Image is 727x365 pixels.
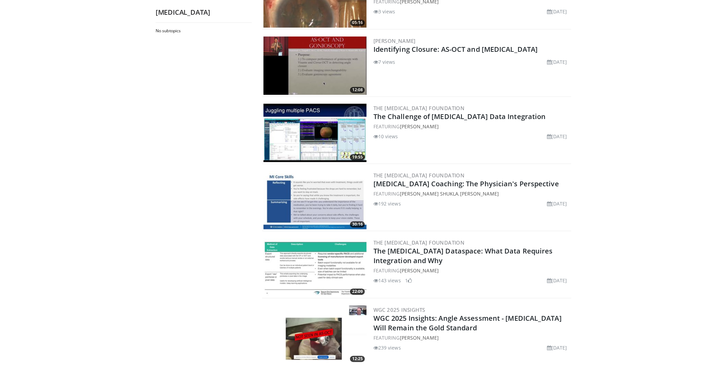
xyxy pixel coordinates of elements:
a: [PERSON_NAME] Shukla [400,190,459,197]
a: [PERSON_NAME] [400,123,439,130]
h2: [MEDICAL_DATA] [156,8,252,17]
li: 239 views [373,344,401,351]
a: 19:55 [264,104,367,162]
img: 572296cb-e80a-4e4b-8d27-ca23d80be452.300x170_q85_crop-smart_upscale.jpg [264,104,367,162]
li: 7 views [373,58,395,66]
div: FEATURING [373,267,570,274]
div: FEATURING [373,334,570,341]
li: [DATE] [547,133,567,140]
a: [PERSON_NAME] [373,37,416,44]
li: 1 [405,277,412,284]
span: 05:16 [350,20,365,26]
li: [DATE] [547,200,567,207]
img: 99347365-bd8b-4f5c-a17f-b8154a315ff6.300x170_q85_crop-smart_upscale.jpg [264,171,367,229]
a: 30:16 [264,171,367,229]
a: WGC 2025 Insights: Angle Assessment - [MEDICAL_DATA] Will Remain the Gold Standard [373,314,562,332]
span: 19:55 [350,154,365,160]
li: [DATE] [547,58,567,66]
a: WGC 2025 Insights [373,306,425,313]
h2: No subtopics [156,28,250,34]
a: Identifying Closure: AS-OCT and [MEDICAL_DATA] [373,45,538,54]
a: The Challenge of [MEDICAL_DATA] Data Integration [373,112,546,121]
span: 12:08 [350,87,365,93]
div: FEATURING [373,123,570,130]
a: The [MEDICAL_DATA] Foundation [373,239,465,246]
a: The [MEDICAL_DATA] Foundation [373,172,465,179]
li: [DATE] [547,277,567,284]
a: 12:25 [264,305,367,364]
li: 10 views [373,133,398,140]
img: 8b6b1c7c-18bd-4839-afaa-ef06b30e515d.300x170_q85_crop-smart_upscale.jpg [264,305,367,364]
li: [DATE] [547,8,567,15]
img: d83b506b-547d-4467-9dbc-24f6d830c492.300x170_q85_crop-smart_upscale.jpg [264,238,367,296]
span: 12:25 [350,356,365,362]
span: 22:09 [350,289,365,295]
a: The [MEDICAL_DATA] Dataspace: What Data Requires Integration and Why [373,246,553,265]
img: d2f3aa82-805a-4e21-9936-8535e269413e.300x170_q85_crop-smart_upscale.jpg [264,36,367,95]
li: 3 views [373,8,395,15]
li: 192 views [373,200,401,207]
a: The [MEDICAL_DATA] Foundation [373,105,465,111]
a: 22:09 [264,238,367,296]
a: 12:08 [264,36,367,95]
a: [PERSON_NAME] [460,190,499,197]
a: [PERSON_NAME] [400,267,439,274]
a: [PERSON_NAME] [400,334,439,341]
li: 143 views [373,277,401,284]
span: 30:16 [350,221,365,227]
a: [MEDICAL_DATA] Coaching: The Physician's Perspective [373,179,559,188]
li: [DATE] [547,344,567,351]
div: FEATURING , [373,190,570,197]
